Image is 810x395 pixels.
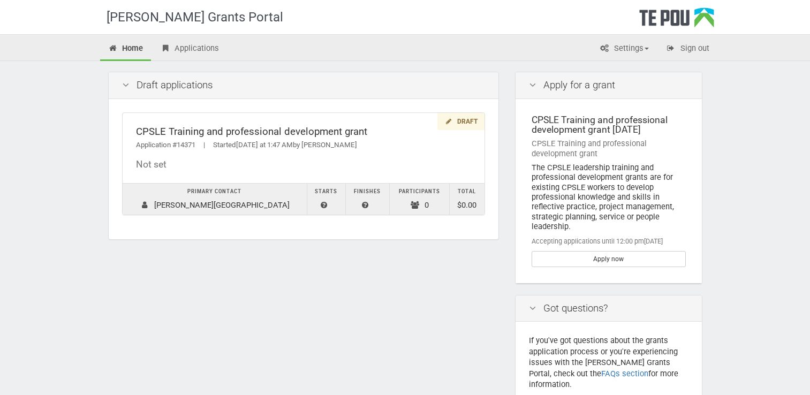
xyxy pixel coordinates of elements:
a: Applications [152,37,227,61]
div: Draft [437,113,484,131]
a: FAQs section [601,369,648,378]
a: Sign out [658,37,717,61]
div: Not set [136,159,471,170]
div: Finishes [351,186,384,197]
a: Settings [592,37,657,61]
div: CPSLE Training and professional development grant [136,126,471,138]
div: Te Pou Logo [639,7,714,34]
div: Starts [313,186,340,197]
div: CPSLE Training and professional development grant [DATE] [532,115,686,135]
td: [PERSON_NAME][GEOGRAPHIC_DATA] [123,184,307,215]
div: Got questions? [516,295,702,322]
div: Participants [395,186,444,197]
a: Apply now [532,251,686,267]
td: $0.00 [450,184,485,215]
div: Draft applications [109,72,498,99]
div: Apply for a grant [516,72,702,99]
div: Total [455,186,479,197]
p: If you've got questions about the grants application process or you're experiencing issues with t... [529,335,688,390]
span: | [195,141,213,149]
div: Accepting applications until 12:00 pm[DATE] [532,237,686,246]
div: CPSLE Training and professional development grant [532,139,686,158]
div: The CPSLE leadership training and professional development grants are for existing CPSLE workers ... [532,163,686,231]
span: [DATE] at 1:47 AM [236,141,293,149]
a: Home [100,37,152,61]
div: Primary contact [128,186,301,197]
div: Application #14371 Started by [PERSON_NAME] [136,140,471,151]
td: 0 [389,184,450,215]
